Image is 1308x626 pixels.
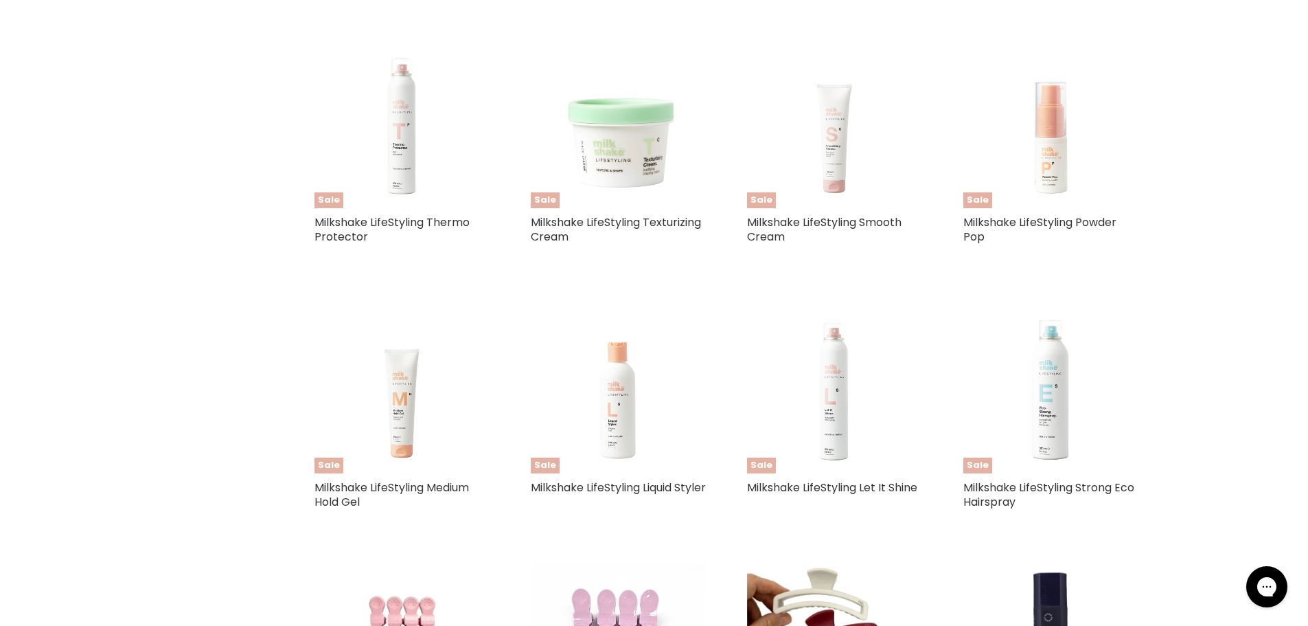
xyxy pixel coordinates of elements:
span: Sale [747,458,776,473]
img: Milkshake LifeStyling Strong Eco Hairspray [963,298,1138,473]
a: Milkshake LifeStyling Thermo Protector [314,214,470,245]
span: Sale [314,458,343,473]
a: Milkshake LifeStyling Medium Hold Gel [314,480,469,510]
a: Milkshake LifeStyling Strong Eco Hairspray [963,480,1134,510]
img: Milkshake LifeStyling Liquid Styler [531,298,706,473]
a: Milkshake LifeStyling Texturizing Cream [531,214,701,245]
span: Sale [531,192,560,208]
a: Milkshake LifeStyling Liquid Styler [531,480,706,495]
img: Milkshake LifeStyling Medium Hold Gel [314,298,490,473]
a: Milkshake LifeStyling Liquid StylerSale [531,298,706,473]
img: Milkshake LifeStyling Thermo Protector [314,33,490,208]
a: Milkshake LifeStyling Let It ShineSale [747,298,922,473]
a: Milkshake LifeStyling Powder PopSale [963,33,1138,208]
img: Milkshake LifeStyling Smooth Cream [747,33,922,208]
a: Milkshake LifeStyling Smooth Cream [747,214,902,245]
span: Sale [747,192,776,208]
iframe: Gorgias live chat messenger [1239,561,1294,612]
img: Milkshake LifeStyling Texturizing Cream [531,33,706,208]
span: Sale [531,458,560,473]
a: Milkshake LifeStyling Smooth CreamSale [747,33,922,208]
a: Milkshake LifeStyling Strong Eco HairspraySale [963,298,1138,473]
span: Sale [963,458,992,473]
a: Milkshake LifeStyling Powder Pop [963,214,1116,245]
span: Sale [314,192,343,208]
img: Milkshake LifeStyling Let It Shine [747,298,922,473]
a: Milkshake LifeStyling Medium Hold GelSale [314,298,490,473]
a: Milkshake LifeStyling Thermo ProtectorSale [314,33,490,208]
img: Milkshake LifeStyling Powder Pop [963,33,1138,208]
a: Milkshake LifeStyling Let It Shine [747,480,917,495]
a: Milkshake LifeStyling Texturizing CreamSale [531,33,706,208]
span: Sale [963,192,992,208]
